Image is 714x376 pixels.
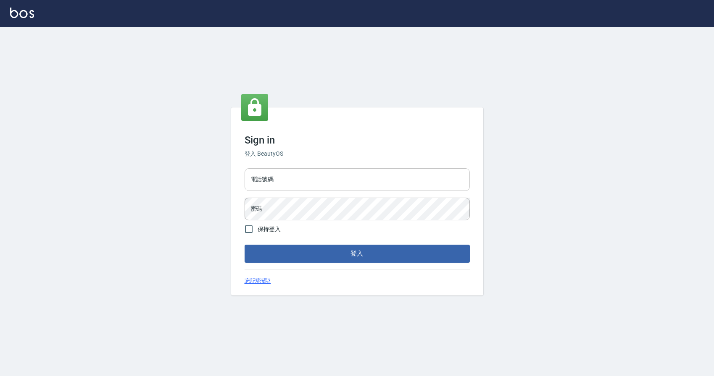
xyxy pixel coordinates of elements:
[245,134,470,146] h3: Sign in
[258,225,281,234] span: 保持登入
[245,245,470,262] button: 登入
[245,149,470,158] h6: 登入 BeautyOS
[10,8,34,18] img: Logo
[245,277,271,285] a: 忘記密碼?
